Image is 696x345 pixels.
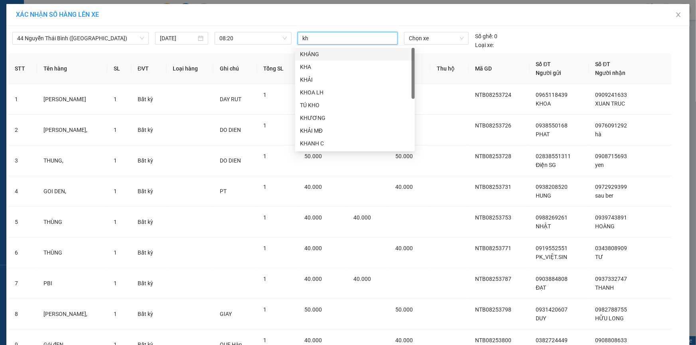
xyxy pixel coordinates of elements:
span: NTB08253753 [475,214,511,221]
td: 1 [8,84,37,115]
div: 44 NTB [7,7,63,16]
span: 40.000 [395,184,413,190]
span: yen [595,162,604,168]
span: DO DIEN [220,157,241,164]
td: THÙNG [37,207,107,237]
span: 40.000 [395,245,413,251]
span: 1 [114,96,117,102]
span: 1 [114,157,117,164]
td: [PERSON_NAME] [37,84,107,115]
div: 30.000 [67,42,125,53]
span: NTB08253787 [475,276,511,282]
td: Bất kỳ [131,115,166,145]
span: 40.000 [305,214,322,221]
div: yến [68,16,124,26]
td: GOI DEN, [37,176,107,207]
span: 1 [114,249,117,256]
span: XÁC NHẬN SỐ HÀNG LÊN XE [16,11,99,18]
span: 0908808633 [595,337,627,343]
div: KHANH C [300,139,410,148]
span: SL [65,57,76,68]
span: 50.000 [395,153,413,159]
span: 50.000 [395,306,413,313]
div: KHƯƠNG [295,112,415,124]
span: DAY RUT [220,96,241,102]
th: Tên hàng [37,53,107,84]
div: KHẢI [295,73,415,86]
th: Tổng SL [257,53,298,84]
td: [PERSON_NAME], [37,299,107,329]
th: Loại hàng [166,53,213,84]
th: STT [8,53,37,84]
span: 1 [264,92,267,98]
td: [PERSON_NAME], [37,115,107,145]
span: 0982788755 [595,306,627,313]
span: 0938550168 [536,122,568,129]
div: KHOA LH [295,86,415,99]
span: TƯ [595,254,603,260]
td: Bất kỳ [131,176,166,207]
th: SL [107,53,131,84]
span: Gửi: [7,8,19,16]
span: HOÀNG [595,223,615,229]
span: 0976091292 [595,122,627,129]
span: 0972929399 [595,184,627,190]
th: Mã GD [469,53,530,84]
span: HUNG [536,192,552,199]
span: 0988269261 [536,214,568,221]
span: Điện SG [536,162,556,168]
span: NTB08253728 [475,153,511,159]
span: C : [67,44,73,52]
span: 0965118439 [536,92,568,98]
div: KHÁNG [295,48,415,61]
span: DO DIEN [220,127,241,133]
td: THUNG, [37,145,107,176]
span: 1 [114,219,117,225]
th: ĐVT [131,53,166,84]
span: NTB08253800 [475,337,511,343]
span: 1 [264,337,267,343]
div: Liêm [7,16,63,26]
span: NTB08253798 [475,306,511,313]
span: 1 [264,122,267,129]
span: HỮU LONG [595,315,624,321]
span: Số ghế: [475,32,493,41]
span: 0343808909 [595,245,627,251]
span: 1 [114,127,117,133]
span: Người gửi [536,70,562,76]
div: 0932858796 [68,26,124,37]
span: 0938208520 [536,184,568,190]
td: Bất kỳ [131,237,166,268]
span: 02838551311 [536,153,571,159]
span: DUY [536,315,546,321]
span: 08:20 [219,32,287,44]
span: Chọn xe [409,32,464,44]
th: Ghi chú [213,53,257,84]
td: 8 [8,299,37,329]
span: 1 [114,188,117,194]
span: KHOA [536,100,551,107]
td: 5 [8,207,37,237]
span: close [675,12,682,18]
span: 40.000 [354,276,371,282]
div: KHOA LH [300,88,410,97]
span: 0908715693 [595,153,627,159]
input: 13/08/2025 [160,34,196,43]
span: 40.000 [305,245,322,251]
span: NHẬT [536,223,551,229]
div: TÚ KHO [300,101,410,110]
span: GIAY [220,311,232,317]
div: KHẢI MĐ [295,124,415,137]
td: 3 [8,145,37,176]
span: PK_VIỆT.SIN [536,254,568,260]
div: TÚ KHO [295,99,415,112]
span: 40.000 [395,337,413,343]
span: XUAN TRUC [595,100,625,107]
td: 2 [8,115,37,145]
span: 1 [264,245,267,251]
span: Số ĐT [536,61,551,67]
span: sau ber [595,192,614,199]
span: 0909241633 [595,92,627,98]
span: 40.000 [354,214,371,221]
span: 1 [264,214,267,221]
